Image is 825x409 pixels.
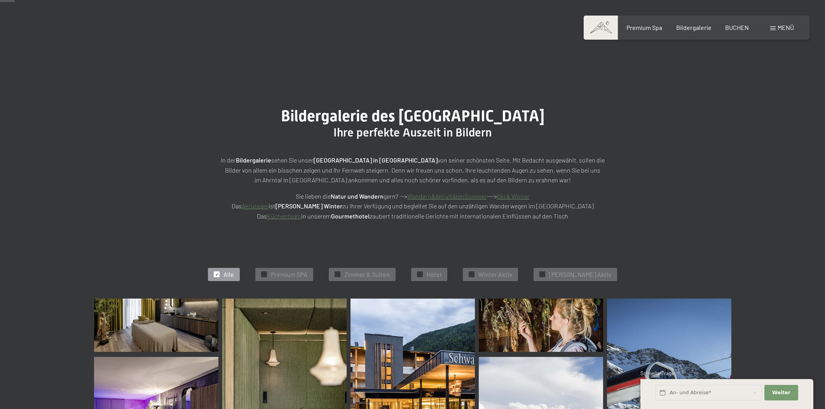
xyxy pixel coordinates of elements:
[497,192,530,200] a: Ski & Winter
[419,272,422,277] span: ✓
[236,156,271,164] strong: Bildergalerie
[541,272,544,277] span: ✓
[344,270,390,279] span: Zimmer & Suiten
[478,270,512,279] span: Winter Aktiv
[336,272,339,277] span: ✓
[331,192,384,200] strong: Natur und Wandern
[407,192,487,200] a: Wandern&AktivitätenSommer
[479,299,603,352] img: Bildergalerie
[772,389,790,396] span: Weiter
[764,385,798,401] button: Weiter
[778,24,794,31] span: Menü
[223,270,234,279] span: Alle
[314,156,438,164] strong: [GEOGRAPHIC_DATA] in [GEOGRAPHIC_DATA]
[263,272,266,277] span: ✓
[276,202,342,210] strong: [PERSON_NAME] Winter
[427,270,441,279] span: Hotel
[271,270,307,279] span: Premium SPA
[242,202,269,210] a: Aktivteam
[215,272,218,277] span: ✓
[218,155,607,185] p: In der sehen Sie unser von seiner schönsten Seite. Mit Bedacht ausgewählt, sollen die Bilder von ...
[640,370,674,376] span: Schnellanfrage
[94,299,218,352] img: Bildergalerie
[470,272,473,277] span: ✓
[267,212,301,220] a: Küchenteam
[333,126,492,139] span: Ihre perfekte Auszeit in Bildern
[626,24,662,31] a: Premium Spa
[725,24,749,31] a: BUCHEN
[676,24,712,31] a: Bildergalerie
[281,107,544,125] span: Bildergalerie des [GEOGRAPHIC_DATA]
[218,191,607,221] p: Sie lieben die gern? --> ---> Das ist zu Ihrer Verfügung und begleitet Sie auf den unzähligen Wan...
[331,212,370,220] strong: Gourmethotel
[549,270,611,279] span: [PERSON_NAME] Aktiv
